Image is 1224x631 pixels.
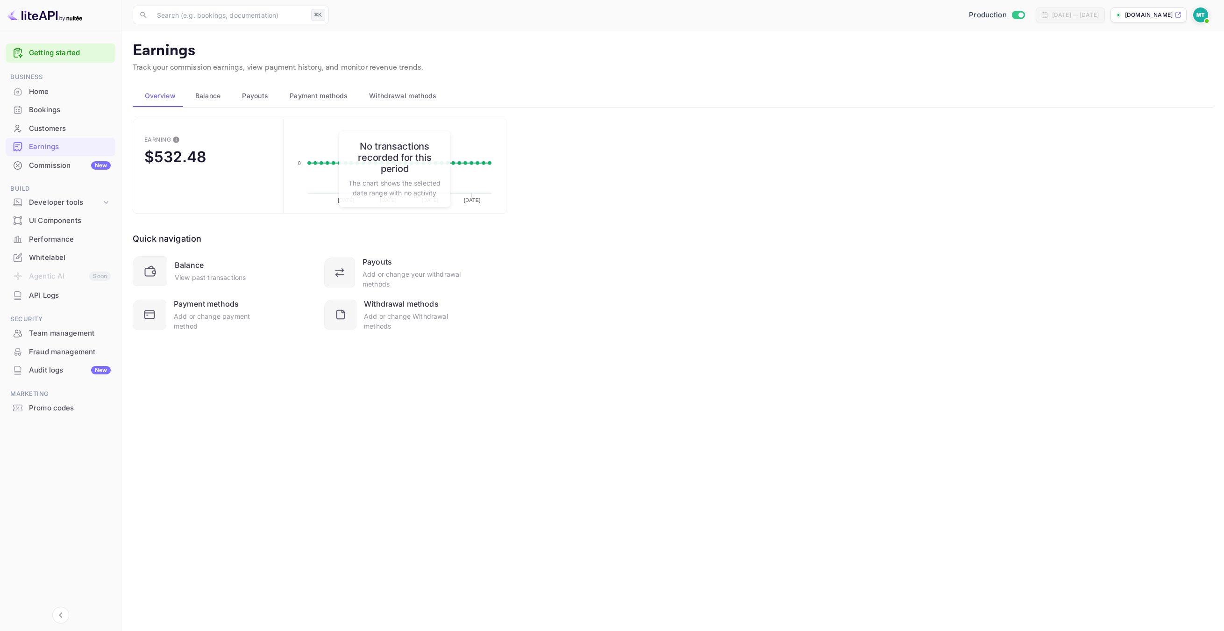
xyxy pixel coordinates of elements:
div: Quick navigation [133,232,201,245]
div: API Logs [29,290,111,301]
div: New [91,161,111,170]
div: UI Components [6,212,115,230]
button: Collapse navigation [52,607,69,624]
a: Earnings [6,138,115,155]
div: Whitelabel [6,249,115,267]
div: Home [29,86,111,97]
img: Marcin Teodoru [1193,7,1208,22]
div: Audit logs [29,365,111,376]
div: Balance [175,259,204,271]
div: Switch to Sandbox mode [965,10,1028,21]
p: [DOMAIN_NAME] [1125,11,1173,19]
a: Performance [6,230,115,248]
div: Fraud management [6,343,115,361]
div: CommissionNew [6,157,115,175]
div: Earnings [6,138,115,156]
div: New [91,366,111,374]
div: Earnings [29,142,111,152]
p: Earnings [133,42,1213,60]
a: Promo codes [6,399,115,416]
div: Customers [29,123,111,134]
div: Add or change payment method [174,311,270,331]
span: Marketing [6,389,115,399]
div: ⌘K [311,9,325,21]
div: [DATE] — [DATE] [1052,11,1099,19]
div: Customers [6,120,115,138]
a: CommissionNew [6,157,115,174]
div: Withdrawal methods [364,298,439,309]
div: Performance [6,230,115,249]
text: [DATE] [464,197,480,203]
a: Whitelabel [6,249,115,266]
button: EarningThis is the amount of confirmed commission that will be paid to you on the next scheduled ... [133,119,283,214]
a: Home [6,83,115,100]
div: Payouts [363,256,392,267]
div: UI Components [29,215,111,226]
div: Bookings [29,105,111,115]
div: Promo codes [6,399,115,417]
span: Business [6,72,115,82]
div: Promo codes [29,403,111,414]
span: Payouts [242,90,268,101]
div: Bookings [6,101,115,119]
div: Earning [144,136,171,143]
span: Balance [195,90,221,101]
div: Team management [29,328,111,339]
div: Whitelabel [29,252,111,263]
a: UI Components [6,212,115,229]
text: 0 [298,160,300,166]
a: Audit logsNew [6,361,115,379]
text: [DATE] [338,197,354,203]
img: LiteAPI logo [7,7,82,22]
a: Bookings [6,101,115,118]
div: Performance [29,234,111,245]
div: Commission [29,160,111,171]
a: Customers [6,120,115,137]
span: Security [6,314,115,324]
span: Build [6,184,115,194]
button: This is the amount of confirmed commission that will be paid to you on the next scheduled deposit [169,132,184,147]
div: $532.48 [144,148,206,166]
span: Withdrawal methods [369,90,436,101]
div: Developer tools [29,197,101,208]
a: API Logs [6,287,115,304]
h6: No transactions recorded for this period [349,141,441,174]
p: Track your commission earnings, view payment history, and monitor revenue trends. [133,62,1213,73]
div: scrollable auto tabs example [133,85,1213,107]
div: Add or change your withdrawal methods [363,269,462,289]
p: The chart shows the selected date range with no activity [349,178,441,198]
div: Payment methods [174,298,239,309]
div: Add or change Withdrawal methods [364,311,462,331]
span: Overview [145,90,176,101]
div: View past transactions [175,272,246,282]
a: Fraud management [6,343,115,360]
div: Team management [6,324,115,343]
div: Fraud management [29,347,111,358]
a: Getting started [29,48,111,58]
div: API Logs [6,287,115,305]
div: Getting started [6,43,115,63]
a: Team management [6,324,115,342]
span: Payment methods [290,90,348,101]
input: Search (e.g. bookings, documentation) [151,6,307,24]
span: Production [969,10,1007,21]
div: Developer tools [6,194,115,211]
div: Home [6,83,115,101]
